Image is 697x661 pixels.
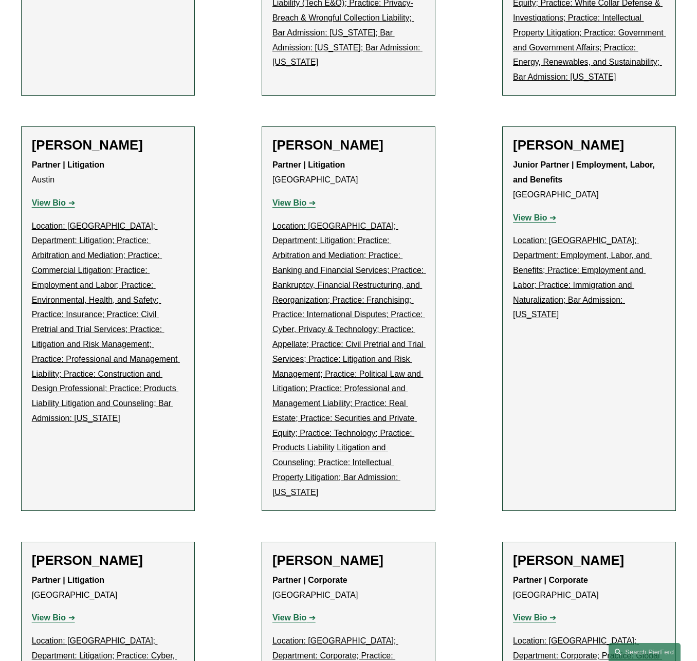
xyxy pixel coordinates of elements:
[609,643,681,661] a: Search this site
[513,573,665,603] p: [GEOGRAPHIC_DATA]
[32,198,75,207] a: View Bio
[272,613,306,622] strong: View Bio
[272,137,425,153] h2: [PERSON_NAME]
[513,160,657,184] strong: Junior Partner | Employment, Labor, and Benefits
[513,613,556,622] a: View Bio
[513,236,652,319] u: Location: [GEOGRAPHIC_DATA]; Department: Employment, Labor, and Benefits; Practice: Employment an...
[272,613,316,622] a: View Bio
[32,158,184,188] p: Austin
[32,613,66,622] strong: View Bio
[32,160,104,169] strong: Partner | Litigation
[513,576,588,584] strong: Partner | Corporate
[32,222,180,423] u: Location: [GEOGRAPHIC_DATA]; Department: Litigation; Practice: Arbitration and Mediation; Practic...
[32,198,66,207] strong: View Bio
[32,137,184,153] h2: [PERSON_NAME]
[272,160,345,169] strong: Partner | Litigation
[32,613,75,622] a: View Bio
[513,213,556,222] a: View Bio
[272,222,426,497] u: Location: [GEOGRAPHIC_DATA]; Department: Litigation; Practice: Arbitration and Mediation; Practic...
[272,573,425,603] p: [GEOGRAPHIC_DATA]
[513,553,665,568] h2: [PERSON_NAME]
[272,158,425,188] p: [GEOGRAPHIC_DATA]
[513,137,665,153] h2: [PERSON_NAME]
[32,573,184,603] p: [GEOGRAPHIC_DATA]
[513,213,547,222] strong: View Bio
[272,553,425,568] h2: [PERSON_NAME]
[272,198,306,207] strong: View Bio
[32,576,104,584] strong: Partner | Litigation
[32,553,184,568] h2: [PERSON_NAME]
[272,198,316,207] a: View Bio
[513,613,547,622] strong: View Bio
[513,158,665,202] p: [GEOGRAPHIC_DATA]
[272,576,347,584] strong: Partner | Corporate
